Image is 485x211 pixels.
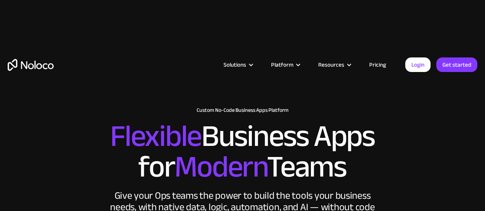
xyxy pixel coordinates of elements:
h1: Custom No-Code Business Apps Platform [8,107,477,113]
div: Platform [261,60,309,70]
div: Solutions [224,60,246,70]
div: Solutions [214,60,261,70]
a: Get started [436,57,477,72]
a: Pricing [360,60,396,70]
span: Modern [174,138,267,195]
a: home [8,59,54,71]
span: Flexible [110,108,201,165]
div: Resources [318,60,344,70]
h2: Business Apps for Teams [8,121,477,182]
a: Login [405,57,431,72]
div: Resources [309,60,360,70]
div: Platform [271,60,293,70]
